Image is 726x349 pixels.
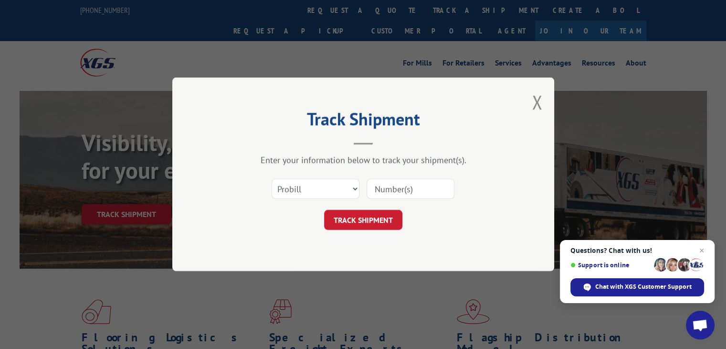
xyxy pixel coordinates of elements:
[696,245,707,256] span: Close chat
[532,89,542,115] button: Close modal
[570,262,651,269] span: Support is online
[595,283,692,291] span: Chat with XGS Customer Support
[367,179,454,199] input: Number(s)
[570,278,704,296] div: Chat with XGS Customer Support
[686,311,715,339] div: Open chat
[220,155,506,166] div: Enter your information below to track your shipment(s).
[220,112,506,131] h2: Track Shipment
[570,247,704,254] span: Questions? Chat with us!
[324,210,402,230] button: TRACK SHIPMENT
